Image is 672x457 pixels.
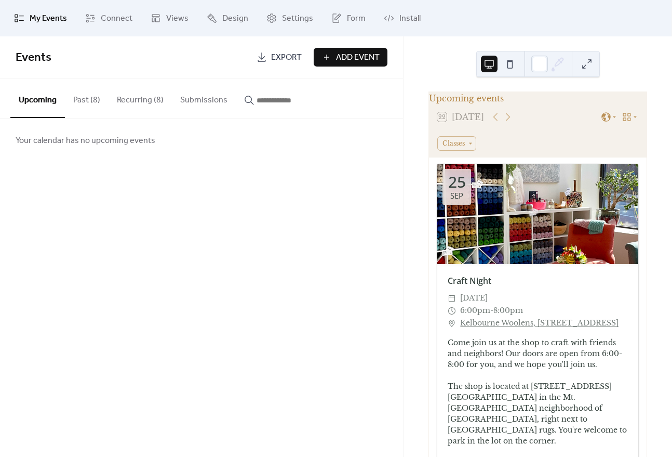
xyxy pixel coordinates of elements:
[376,4,428,32] a: Install
[282,12,313,25] span: Settings
[493,305,523,317] span: 8:00pm
[450,192,463,200] div: Sep
[448,305,456,317] div: ​
[65,79,109,117] button: Past (8)
[437,275,638,287] div: Craft Night
[172,79,236,117] button: Submissions
[30,12,67,25] span: My Events
[16,135,155,147] span: Your calendar has no upcoming events
[166,12,189,25] span: Views
[336,51,380,64] span: Add Event
[460,317,619,330] a: Kelbourne Woolens, [STREET_ADDRESS]
[109,79,172,117] button: Recurring (8)
[314,48,387,67] button: Add Event
[101,12,132,25] span: Connect
[16,46,51,69] span: Events
[6,4,75,32] a: My Events
[143,4,196,32] a: Views
[249,48,310,67] a: Export
[429,92,647,105] div: Upcoming events
[222,12,248,25] span: Design
[448,292,456,305] div: ​
[199,4,256,32] a: Design
[448,174,466,190] div: 25
[460,292,488,305] span: [DATE]
[347,12,366,25] span: Form
[77,4,140,32] a: Connect
[259,4,321,32] a: Settings
[10,79,65,118] button: Upcoming
[448,317,456,330] div: ​
[399,12,421,25] span: Install
[324,4,373,32] a: Form
[271,51,302,64] span: Export
[490,305,493,317] span: -
[460,305,490,317] span: 6:00pm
